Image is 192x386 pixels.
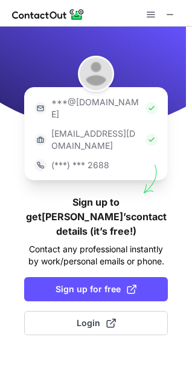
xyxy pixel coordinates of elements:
[24,311,168,335] button: Login
[146,134,158,146] img: Check Icon
[34,134,46,146] img: https://contactout.com/extension/app/static/media/login-work-icon.638a5007170bc45168077fde17b29a1...
[146,102,158,114] img: Check Icon
[34,102,46,114] img: https://contactout.com/extension/app/static/media/login-email-icon.f64bce713bb5cd1896fef81aa7b14a...
[24,277,168,301] button: Sign up for free
[24,195,168,238] h1: Sign up to get [PERSON_NAME]’s contact details (it’s free!)
[12,7,85,22] img: ContactOut v5.3.10
[34,159,46,171] img: https://contactout.com/extension/app/static/media/login-phone-icon.bacfcb865e29de816d437549d7f4cb...
[51,128,141,152] p: [EMAIL_ADDRESS][DOMAIN_NAME]
[51,96,141,120] p: ***@[DOMAIN_NAME]
[24,243,168,267] p: Contact any professional instantly by work/personal emails or phone.
[56,283,136,295] span: Sign up for free
[77,317,116,329] span: Login
[78,56,114,92] img: Michaela Frank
